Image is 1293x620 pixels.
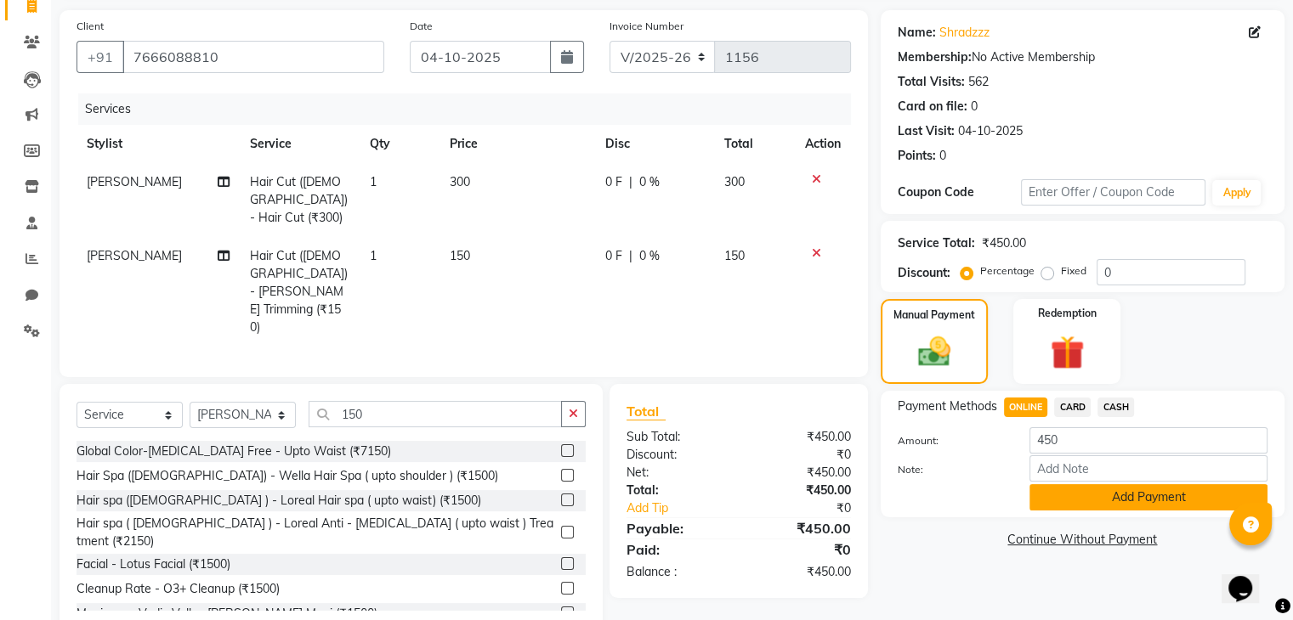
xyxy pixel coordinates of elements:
[440,125,595,163] th: Price
[87,174,182,189] span: [PERSON_NAME]
[450,248,470,263] span: 150
[739,482,864,499] div: ₹450.00
[610,19,683,34] label: Invoice Number
[714,125,795,163] th: Total
[77,515,554,550] div: Hair spa ( [DEMOGRAPHIC_DATA] ) - Loreal Anti - [MEDICAL_DATA] ( upto waist ) Treatment (₹2150)
[614,499,759,517] a: Add Tip
[1054,397,1091,417] span: CARD
[1038,306,1097,321] label: Redemption
[614,482,739,499] div: Total:
[898,264,950,282] div: Discount:
[898,234,975,252] div: Service Total:
[77,492,481,510] div: Hair spa ([DEMOGRAPHIC_DATA] ) - Loreal Hair spa ( upto waist) (₹1500)
[739,428,864,446] div: ₹450.00
[1021,179,1206,206] input: Enter Offer / Coupon Code
[627,403,666,420] span: Total
[87,248,182,263] span: [PERSON_NAME]
[309,401,562,427] input: Search or Scan
[939,24,990,42] a: Shradzzz
[898,147,936,165] div: Points:
[370,248,377,263] span: 1
[614,539,739,560] div: Paid:
[639,247,660,265] span: 0 %
[77,19,104,34] label: Client
[968,73,989,91] div: 562
[898,183,1021,201] div: Coupon Code
[724,248,745,263] span: 150
[1222,552,1276,603] iframe: chat widget
[595,125,714,163] th: Disc
[898,73,965,91] div: Total Visits:
[739,446,864,464] div: ₹0
[1004,397,1048,417] span: ONLINE
[739,518,864,538] div: ₹450.00
[1029,455,1267,482] input: Add Note
[759,499,863,517] div: ₹0
[450,174,470,189] span: 300
[739,563,864,581] div: ₹450.00
[122,41,384,73] input: Search by Name/Mobile/Email/Code
[908,333,961,370] img: _cash.svg
[739,464,864,482] div: ₹450.00
[971,98,978,116] div: 0
[724,174,745,189] span: 300
[639,173,660,191] span: 0 %
[884,531,1281,549] a: Continue Without Payment
[939,147,946,165] div: 0
[795,125,851,163] th: Action
[77,125,240,163] th: Stylist
[77,580,280,598] div: Cleanup Rate - O3+ Cleanup (₹1500)
[614,563,739,581] div: Balance :
[614,464,739,482] div: Net:
[1029,427,1267,454] input: Amount
[1212,180,1261,206] button: Apply
[898,98,967,116] div: Card on file:
[885,433,1017,448] label: Amount:
[629,247,632,265] span: |
[898,48,972,66] div: Membership:
[370,174,377,189] span: 1
[958,122,1023,140] div: 04-10-2025
[605,173,622,191] span: 0 F
[605,247,622,265] span: 0 F
[410,19,433,34] label: Date
[240,125,360,163] th: Service
[1040,331,1095,374] img: _gift.svg
[77,41,124,73] button: +91
[898,122,955,140] div: Last Visit:
[77,442,391,460] div: Global Color-[MEDICAL_DATA] Free - Upto Waist (₹7150)
[77,555,230,573] div: Facial - Lotus Facial (₹1500)
[614,428,739,446] div: Sub Total:
[982,234,1026,252] div: ₹450.00
[1097,397,1134,417] span: CASH
[898,24,936,42] div: Name:
[898,397,997,415] span: Payment Methods
[614,518,739,538] div: Payable:
[893,307,975,323] label: Manual Payment
[78,93,864,125] div: Services
[898,48,1267,66] div: No Active Membership
[614,446,739,464] div: Discount:
[629,173,632,191] span: |
[250,174,348,225] span: Hair Cut ([DEMOGRAPHIC_DATA]) - Hair Cut (₹300)
[739,539,864,560] div: ₹0
[360,125,440,163] th: Qty
[250,248,348,335] span: Hair Cut ([DEMOGRAPHIC_DATA]) - [PERSON_NAME] Trimming (₹150)
[77,467,498,485] div: Hair Spa ([DEMOGRAPHIC_DATA]) - Wella Hair Spa ( upto shoulder ) (₹1500)
[885,462,1017,477] label: Note:
[1029,484,1267,510] button: Add Payment
[980,263,1035,279] label: Percentage
[1061,263,1086,279] label: Fixed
